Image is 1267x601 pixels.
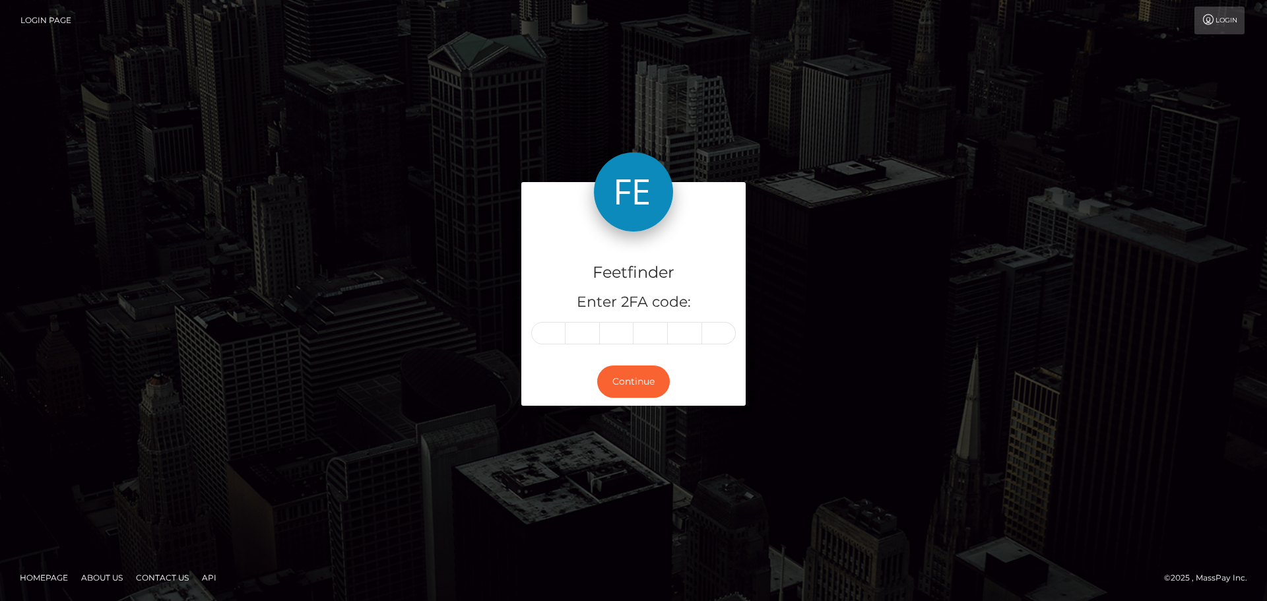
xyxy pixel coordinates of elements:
[531,261,736,284] h4: Feetfinder
[15,567,73,588] a: Homepage
[1164,571,1257,585] div: © 2025 , MassPay Inc.
[131,567,194,588] a: Contact Us
[597,365,670,398] button: Continue
[20,7,71,34] a: Login Page
[1194,7,1245,34] a: Login
[594,152,673,232] img: Feetfinder
[531,292,736,313] h5: Enter 2FA code:
[76,567,128,588] a: About Us
[197,567,222,588] a: API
